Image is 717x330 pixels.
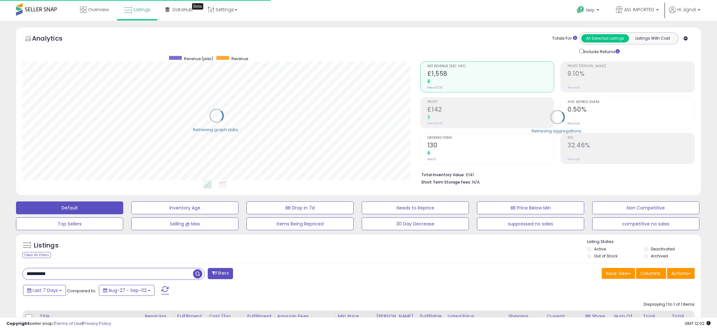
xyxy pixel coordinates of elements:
[552,35,577,42] div: Totals For
[587,239,701,245] p: Listing States:
[6,321,111,327] div: seller snap | |
[16,201,123,214] button: Default
[585,313,608,326] div: BB Share 24h.
[643,313,666,326] div: Total Rev.
[83,320,111,326] a: Privacy Policy
[23,285,66,296] button: Last 7 Days
[109,287,147,294] span: Aug-27 - Sep-02
[338,313,371,320] div: Min Price
[477,217,584,230] button: suppressed no sales
[32,34,75,44] h5: Analytics
[131,201,238,214] button: Inventory Age
[376,313,415,320] div: [PERSON_NAME]
[55,320,82,326] a: Terms of Use
[209,313,242,326] div: Cost (Exc. VAT)
[6,320,30,326] strong: Copyright
[592,217,699,230] button: competitive no sales
[532,128,583,134] div: Retrieving aggregations..
[644,302,695,308] div: Displaying 1 to 1 of 1 items
[547,313,580,326] div: Current Buybox Price
[685,320,711,326] span: 2025-09-10 12:02 GMT
[134,6,150,13] span: Listings
[16,217,123,230] button: Top Sellers
[624,6,654,13] span: ASL IMPORTED
[131,217,238,230] button: Selling @ Max
[67,288,96,294] span: Compared to:
[246,217,354,230] button: Items Being Repriced
[247,313,272,326] div: Fulfillment Cost
[173,6,193,13] span: DataHub
[575,48,627,55] div: Include Returns
[602,268,635,279] button: Save View
[667,268,695,279] button: Actions
[594,246,606,252] label: Active
[145,313,172,320] div: Repricing
[594,253,617,259] label: Out of Stock
[34,241,59,250] h5: Listings
[677,6,696,13] span: Hi Jignal
[592,201,699,214] button: Non Competitive
[39,313,139,320] div: Title
[651,253,668,259] label: Archived
[88,6,109,13] span: Overview
[669,6,700,21] a: Hi Jignal
[576,6,584,14] i: Get Help
[193,127,240,132] div: Retrieving graph data..
[586,7,595,13] span: Help
[22,252,51,258] div: Clear All Filters
[447,313,503,320] div: Listed Price
[277,313,333,320] div: Amazon Fees
[99,285,155,296] button: Aug-27 - Sep-02
[651,246,675,252] label: Deactivated
[640,270,660,277] span: Columns
[362,217,469,230] button: 30 Day Decrease
[477,201,584,214] button: BB Price Below Min
[420,313,442,326] div: Fulfillable Quantity
[629,34,676,43] button: Listings With Cost
[362,201,469,214] button: Needs to Reprice
[208,268,233,279] button: Filters
[246,201,354,214] button: BB Drop in 7d
[192,3,203,10] div: Tooltip anchor
[33,287,58,294] span: Last 7 Days
[177,313,203,320] div: Fulfillment
[581,34,629,43] button: All Selected Listings
[636,268,666,279] button: Columns
[614,313,637,326] div: Num of Comp.
[572,1,606,21] a: Help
